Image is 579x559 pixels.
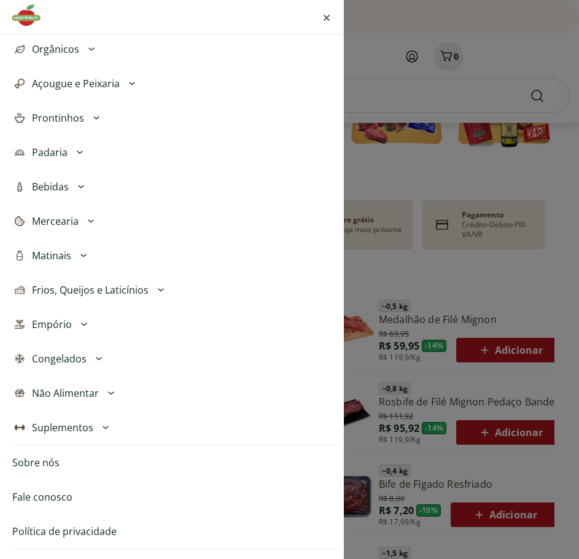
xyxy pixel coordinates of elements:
[32,248,71,263] span: Matinais
[10,307,339,342] button: Empório
[32,386,99,401] span: Não Alimentar
[32,283,149,297] span: Frios, Queijos e Laticínios
[32,351,87,366] span: Congelados
[10,66,339,101] button: Açougue e Peixaria
[12,524,117,539] a: Política de privacidade
[10,342,339,376] button: Congelados
[10,32,339,66] button: Orgânicos
[10,3,51,28] img: Hortifruti
[10,101,339,135] button: Prontinhos
[32,179,69,194] span: Bebidas
[32,317,72,332] span: Empório
[10,204,339,238] button: Mercearia
[10,376,339,410] button: Não Alimentar
[10,273,339,307] button: Frios, Queijos e Laticínios
[319,2,334,32] button: Fechar menu
[32,145,68,160] span: Padaria
[10,410,339,445] button: Suplementos
[32,214,79,229] span: Mercearia
[32,76,120,91] span: Açougue e Peixaria
[12,490,72,504] a: Fale conosco
[12,455,60,470] a: Sobre nós
[10,135,339,170] button: Padaria
[32,42,79,57] span: Orgânicos
[32,111,84,125] span: Prontinhos
[10,170,339,204] button: Bebidas
[32,420,93,435] span: Suplementos
[10,238,339,273] button: Matinais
